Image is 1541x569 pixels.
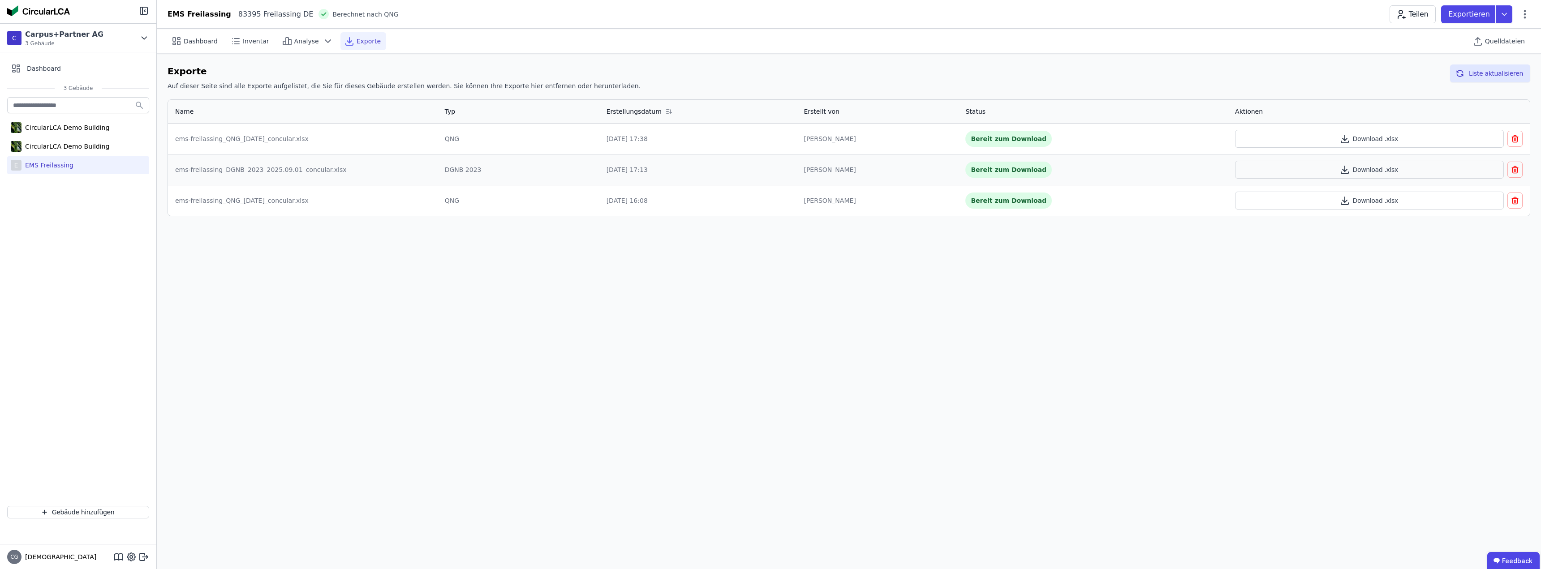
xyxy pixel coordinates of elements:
div: C [7,31,22,45]
div: ems-freilassing_QNG_[DATE]_concular.xlsx [175,196,430,205]
div: Name [175,107,194,116]
div: Bereit zum Download [965,193,1052,209]
div: CircularLCA Demo Building [22,142,109,151]
button: Teilen [1390,5,1436,23]
div: [PERSON_NAME] [804,196,951,205]
span: Quelldateien [1485,37,1525,46]
div: [DATE] 17:38 [607,134,790,143]
div: EMS Freilassing [168,9,231,20]
button: Gebäude hinzufügen [7,506,149,518]
img: CircularLCA Demo Building [11,120,22,135]
div: Bereit zum Download [965,131,1052,147]
span: CG [10,554,18,560]
div: [DATE] 16:08 [607,196,790,205]
div: DGNB 2023 [445,165,592,174]
div: Erstellungsdatum [607,107,662,116]
span: Inventar [243,37,269,46]
div: Status [965,107,986,116]
div: Typ [445,107,456,116]
span: 3 Gebäude [25,40,103,47]
div: EMS Freilassing [22,161,73,170]
span: [DEMOGRAPHIC_DATA] [22,552,96,561]
button: Download .xlsx [1235,130,1504,148]
button: Download .xlsx [1235,192,1504,210]
div: QNG [445,196,592,205]
span: Dashboard [27,64,61,73]
div: Aktionen [1235,107,1263,116]
div: [PERSON_NAME] [804,165,951,174]
button: Download .xlsx [1235,161,1504,179]
span: 3 Gebäude [55,85,102,92]
img: CircularLCA Demo Building [11,139,22,154]
div: Carpus+Partner AG [25,29,103,40]
div: [DATE] 17:13 [607,165,790,174]
div: E [11,160,22,171]
div: ems-freilassing_QNG_[DATE]_concular.xlsx [175,134,430,143]
span: Exporte [357,37,381,46]
div: Bereit zum Download [965,162,1052,178]
span: Berechnet nach QNG [332,10,398,19]
h6: Auf dieser Seite sind alle Exporte aufgelistet, die Sie für dieses Gebäude erstellen werden. Sie ... [168,81,641,90]
div: CircularLCA Demo Building [22,123,109,132]
div: Erstellt von [804,107,839,116]
div: [PERSON_NAME] [804,134,951,143]
p: Exportieren [1448,9,1492,20]
div: ems-freilassing_DGNB_2023_2025.09.01_concular.xlsx [175,165,430,174]
span: Dashboard [184,37,218,46]
h6: Exporte [168,64,641,78]
span: Analyse [294,37,319,46]
button: Liste aktualisieren [1450,64,1530,82]
div: 83395 Freilassing DE [231,9,314,20]
div: QNG [445,134,592,143]
img: Concular [7,5,70,16]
